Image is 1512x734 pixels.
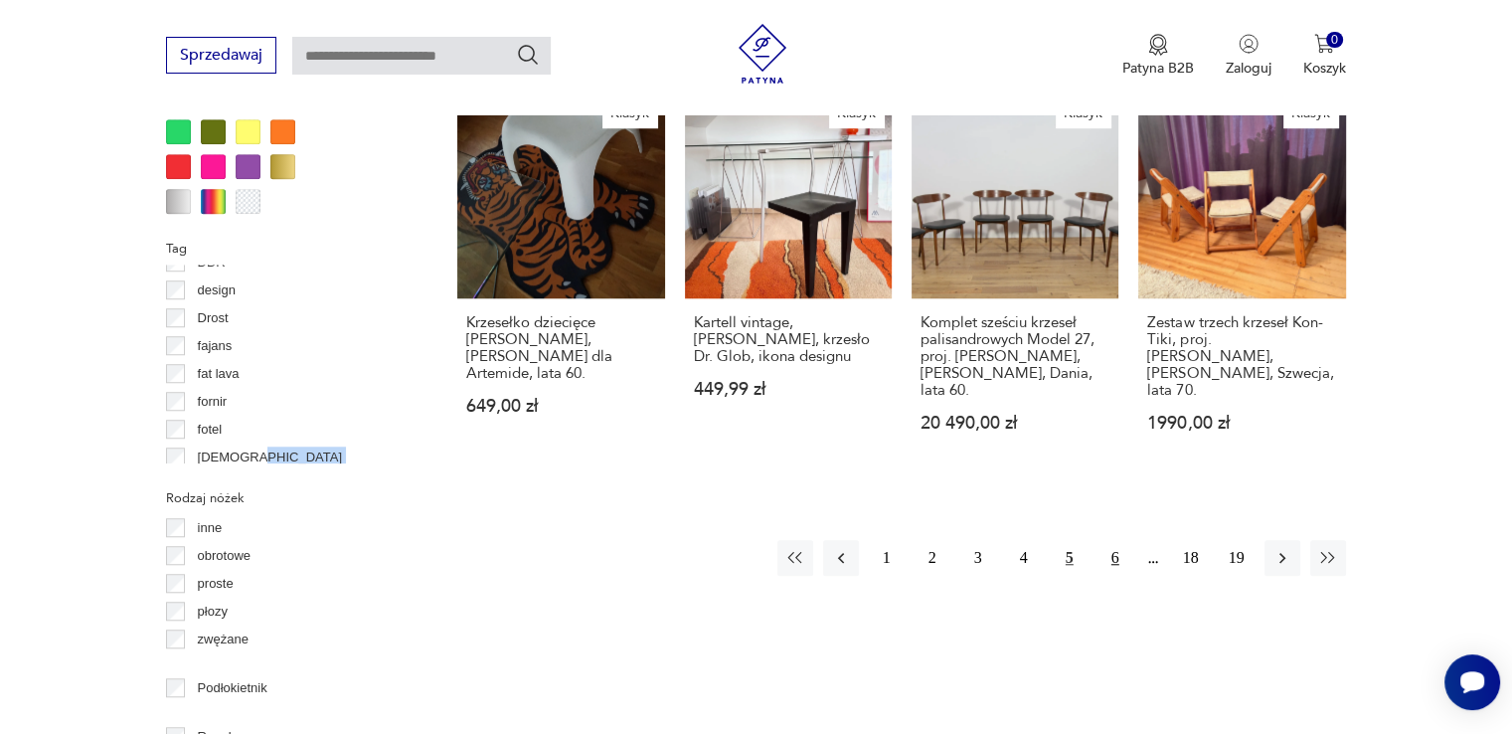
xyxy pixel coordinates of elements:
[166,487,410,509] p: Rodzaj nóżek
[198,601,228,623] p: płozy
[198,447,342,468] p: [DEMOGRAPHIC_DATA]
[733,24,792,84] img: Patyna - sklep z meblami i dekoracjami vintage
[198,307,229,329] p: Drost
[1147,415,1336,432] p: 1990,00 zł
[915,540,950,576] button: 2
[198,629,249,650] p: zwężane
[516,43,540,67] button: Szukaj
[457,92,664,470] a: KlasykKrzesełko dziecięce Efebino, Stacy Dukes dla Artemide, lata 60.Krzesełko dziecięce [PERSON_...
[1314,34,1334,54] img: Ikona koszyka
[1326,32,1343,49] div: 0
[921,415,1109,432] p: 20 490,00 zł
[198,677,267,699] p: Podłokietnik
[198,545,251,567] p: obrotowe
[198,419,223,441] p: fotel
[921,314,1109,399] h3: Komplet sześciu krzeseł palisandrowych Model 27, proj. [PERSON_NAME], [PERSON_NAME], Dania, lata 60.
[685,92,892,470] a: KlasykKartell vintage, Philippe Starck, krzesło Dr. Glob, ikona designuKartell vintage, [PERSON_N...
[1303,59,1346,78] p: Koszyk
[912,92,1118,470] a: KlasykKomplet sześciu krzeseł palisandrowych Model 27, proj. Kurt Østervig, Brande Møbelindustri,...
[1239,34,1259,54] img: Ikonka użytkownika
[466,314,655,382] h3: Krzesełko dziecięce [PERSON_NAME], [PERSON_NAME] dla Artemide, lata 60.
[1097,540,1133,576] button: 6
[1444,654,1500,710] iframe: Smartsupp widget button
[1148,34,1168,56] img: Ikona medalu
[1173,540,1209,576] button: 18
[1052,540,1088,576] button: 5
[694,314,883,365] h3: Kartell vintage, [PERSON_NAME], krzesło Dr. Glob, ikona designu
[1122,34,1194,78] a: Ikona medaluPatyna B2B
[198,573,234,595] p: proste
[466,398,655,415] p: 649,00 zł
[1219,540,1255,576] button: 19
[1122,34,1194,78] button: Patyna B2B
[1226,59,1271,78] p: Zaloguj
[1303,34,1346,78] button: 0Koszyk
[166,50,276,64] a: Sprzedawaj
[1122,59,1194,78] p: Patyna B2B
[198,279,236,301] p: design
[198,335,233,357] p: fajans
[198,517,223,539] p: inne
[1147,314,1336,399] h3: Zestaw trzech krzeseł Kon-Tiki, proj. [PERSON_NAME], [PERSON_NAME], Szwecja, lata 70.
[198,363,240,385] p: fat lava
[694,381,883,398] p: 449,99 zł
[166,37,276,74] button: Sprzedawaj
[960,540,996,576] button: 3
[869,540,905,576] button: 1
[1226,34,1271,78] button: Zaloguj
[1138,92,1345,470] a: KlasykZestaw trzech krzeseł Kon-Tiki, proj. Gillis Lundgren, Ikea, Szwecja, lata 70.Zestaw trzech...
[166,238,410,260] p: Tag
[198,391,228,413] p: fornir
[1006,540,1042,576] button: 4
